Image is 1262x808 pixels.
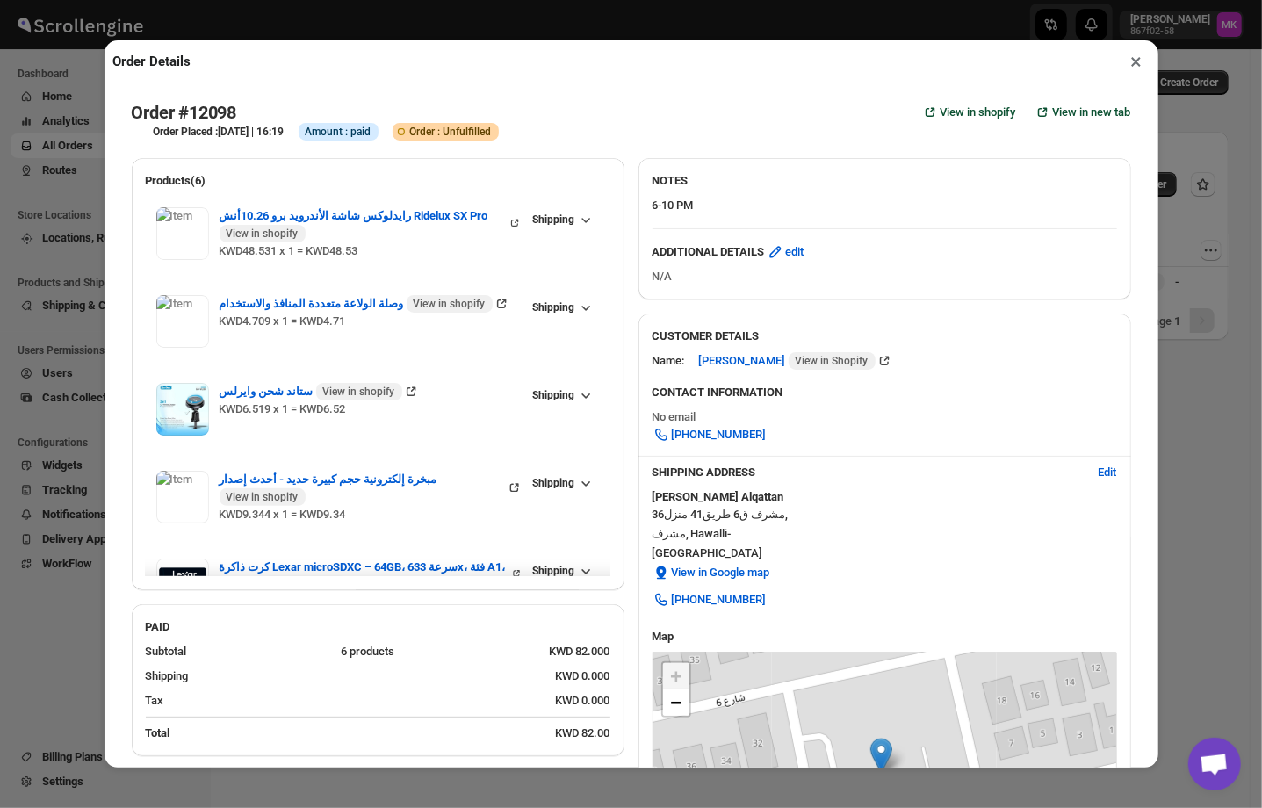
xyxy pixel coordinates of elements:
[556,725,610,742] div: KWD 82.00
[642,559,781,587] button: View in Google map
[1124,49,1150,74] button: ×
[523,559,600,583] button: Shipping
[533,300,575,314] span: Shipping
[146,692,542,710] div: Tax
[796,354,869,368] span: View in Shopify
[219,126,285,138] b: [DATE] | 16:19
[533,476,575,490] span: Shipping
[672,591,767,609] span: [PHONE_NUMBER]
[523,207,600,232] button: Shipping
[663,663,689,689] a: Zoom in
[653,506,789,523] span: مشرف ق6 طريق41 منزل36 ,
[756,238,815,266] button: edit
[699,354,893,367] a: [PERSON_NAME] View in Shopify
[227,490,299,504] span: View in shopify
[306,125,371,139] span: Amount : paid
[146,726,170,739] b: Total
[523,471,600,495] button: Shipping
[672,564,770,581] span: View in Google map
[220,385,420,398] a: ستاند شحن وايرلس View in shopify
[146,172,610,190] h2: Products(6)
[220,560,523,574] a: كرت ذاكرة Lexar microSDXC – 64GB، سرعة 633x، فئة A1، V30، U3 View in shopify
[1088,458,1128,487] button: Edit
[1023,98,1142,126] button: View in new tab
[533,564,575,578] span: Shipping
[699,352,876,370] span: [PERSON_NAME]
[653,384,1117,401] h3: CONTACT INFORMATION
[220,508,346,521] span: KWD9.344 x 1 = KWD9.34
[523,295,600,320] button: Shipping
[410,125,492,139] span: Order : Unfulfilled
[653,525,689,543] span: مشرف ,
[220,244,358,257] span: KWD48.531 x 1 = KWD48.53
[670,665,681,687] span: +
[220,473,523,486] a: مبخرة إلكترونية حجم كبيرة حديد - أحدث إصدار View in shopify
[146,667,542,685] div: Shipping
[113,53,191,70] h2: Order Details
[642,586,777,614] a: [PHONE_NUMBER]
[786,243,804,261] span: edit
[342,643,536,660] div: 6 products
[220,209,523,222] a: رايدلوكس شاشة الأندرويد برو 10.26أنش Ridelux SX Pro View in shopify
[663,689,689,716] a: Zoom out
[414,297,486,311] span: View in shopify
[691,525,732,543] span: Hawalli -
[220,314,346,328] span: KWD4.709 x 1 = KWD4.71
[653,352,685,370] div: Name:
[220,383,402,400] span: ستاند شحن وايرلس
[653,197,1117,214] p: 6-10 PM
[220,207,508,242] span: رايدلوكس شاشة الأندرويد برو 10.26أنش Ridelux SX Pro
[146,618,610,636] h2: PAID
[146,643,328,660] div: Subtotal
[653,328,1117,345] h3: CUSTOMER DETAILS
[653,410,696,423] span: No email
[220,295,493,313] span: وصلة الولاعة متعددة المنافذ والاستخدام
[220,297,510,310] a: وصلة الولاعة متعددة المنافذ والاستخدام View in shopify
[670,691,681,713] span: −
[653,490,784,503] b: [PERSON_NAME] Alqattan
[323,385,395,399] span: View in shopify
[523,383,600,408] button: Shipping
[220,471,506,506] span: مبخرة إلكترونية حجم كبيرة حديد - أحدث إصدار
[220,559,510,594] span: كرت ذاكرة Lexar microSDXC – 64GB، سرعة 633x، فئة A1، V30، U3
[156,383,209,436] img: Item
[653,243,765,261] b: ADDITIONAL DETAILS
[653,464,1085,481] h3: SHIPPING ADDRESS
[672,426,767,444] span: [PHONE_NUMBER]
[533,213,575,227] span: Shipping
[653,270,673,283] span: N/A
[156,471,209,523] img: Item
[227,227,299,241] span: View in shopify
[653,628,1117,646] h3: Map
[1188,738,1241,790] div: دردشة مفتوحة
[941,104,1016,121] span: View in shopify
[154,125,285,139] h3: Order Placed :
[1099,464,1117,481] span: Edit
[642,421,777,449] a: [PHONE_NUMBER]
[911,98,1027,126] a: View in shopify
[220,402,346,415] span: KWD6.519 x 1 = KWD6.52
[653,545,1117,562] span: [GEOGRAPHIC_DATA]
[156,207,209,260] img: Item
[132,102,237,123] h2: Order #12098
[550,643,610,660] div: KWD 82.000
[556,667,610,685] div: KWD 0.000
[156,559,209,611] img: Item
[156,295,209,348] img: Item
[556,692,610,710] div: KWD 0.000
[653,174,689,187] b: NOTES
[533,388,575,402] span: Shipping
[870,738,892,774] img: Marker
[1053,104,1131,121] span: View in new tab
